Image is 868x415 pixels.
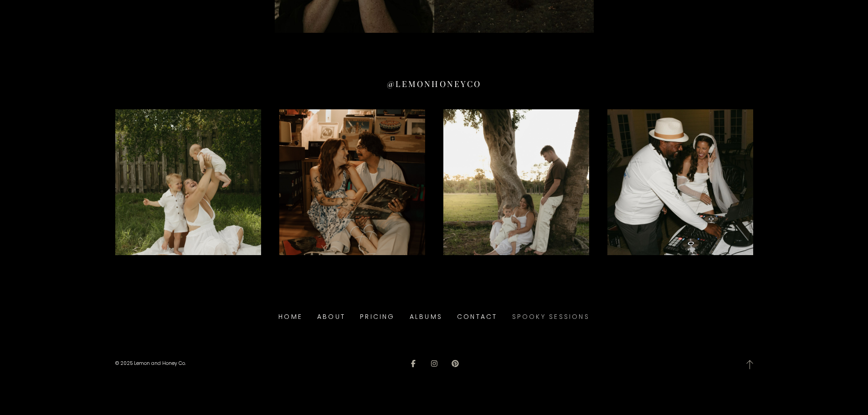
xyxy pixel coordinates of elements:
[115,359,307,368] p: © 2025 Lemon and Honey Co.
[457,310,498,324] a: Contact
[410,310,442,324] a: Albums
[317,310,345,324] a: About
[278,310,303,324] a: Home
[512,310,590,324] a: Spooky Sessions
[115,79,753,93] a: @lemonhoneyco
[387,79,481,90] h4: @lemonhoneyco
[360,310,395,324] a: Pricing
